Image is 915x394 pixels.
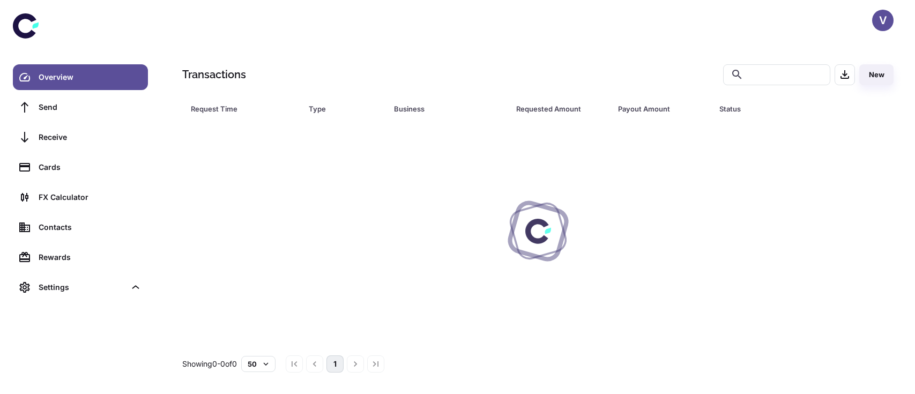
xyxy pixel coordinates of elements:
div: Requested Amount [516,101,591,116]
a: Contacts [13,214,148,240]
div: FX Calculator [39,191,142,203]
div: Status [719,101,835,116]
div: Payout Amount [618,101,693,116]
a: Cards [13,154,148,180]
span: Type [309,101,381,116]
button: page 1 [326,355,344,373]
a: Overview [13,64,148,90]
span: Status [719,101,849,116]
a: Rewards [13,244,148,270]
h1: Transactions [182,66,246,83]
div: Settings [39,281,125,293]
a: Receive [13,124,148,150]
span: Request Time [191,101,296,116]
button: New [859,64,894,85]
div: Rewards [39,251,142,263]
div: Request Time [191,101,282,116]
div: Contacts [39,221,142,233]
div: Type [309,101,367,116]
div: Cards [39,161,142,173]
span: Requested Amount [516,101,605,116]
a: FX Calculator [13,184,148,210]
p: Showing 0-0 of 0 [182,358,237,370]
a: Send [13,94,148,120]
button: V [872,10,894,31]
div: Settings [13,274,148,300]
span: Payout Amount [618,101,707,116]
button: 50 [241,356,276,372]
nav: pagination navigation [284,355,386,373]
div: Receive [39,131,142,143]
div: Overview [39,71,142,83]
div: Send [39,101,142,113]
